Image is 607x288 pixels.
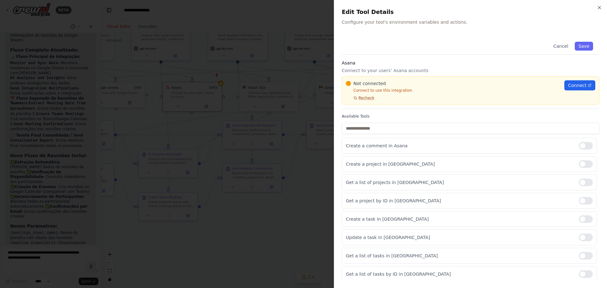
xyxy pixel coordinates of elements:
a: Connect [564,80,595,90]
p: Update a task in [GEOGRAPHIC_DATA] [346,234,574,241]
h3: Asana [342,60,599,66]
p: Get a list of projects in [GEOGRAPHIC_DATA] [346,179,574,186]
span: Recheck [359,95,374,101]
p: Connect to use this integration [346,88,561,93]
p: Create a project in [GEOGRAPHIC_DATA] [346,161,574,167]
p: Get a list of tasks in [GEOGRAPHIC_DATA] [346,253,574,259]
p: Create a task in [GEOGRAPHIC_DATA] [346,216,574,222]
p: Configure your tool's environment variables and actions. [342,19,599,25]
p: Get a project by ID in [GEOGRAPHIC_DATA] [346,198,574,204]
label: Available Tools [342,114,599,119]
button: Save [575,42,593,51]
span: Connect [568,82,586,89]
button: Cancel [549,42,572,51]
span: Not connected [353,80,386,87]
p: Create a comment in Asana [346,143,574,149]
button: Recheck [346,95,374,101]
p: Connect to your users’ Asana accounts [342,67,599,74]
h2: Edit Tool Details [342,8,599,16]
p: Get a list of tasks by ID in [GEOGRAPHIC_DATA] [346,271,574,277]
